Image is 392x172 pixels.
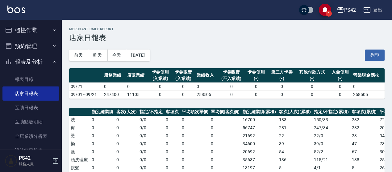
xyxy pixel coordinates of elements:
td: 染 [69,140,90,148]
div: (-) [246,75,266,82]
td: 0 [352,82,385,90]
button: 列印 [365,50,385,61]
td: 0 [90,140,115,148]
th: 營業現金應收 [352,68,385,83]
td: 67 [350,148,378,156]
td: 22 [277,132,313,140]
td: 0 [172,82,195,90]
td: 16700 [241,116,277,124]
th: 客次(人次)(累積) [277,108,313,116]
td: 0 [209,164,241,172]
td: 258505 [195,90,218,98]
td: 0 [90,124,115,132]
div: (入業績) [173,75,194,82]
div: (不入業績) [219,75,243,82]
td: 0 [245,82,268,90]
td: 20692 [241,148,277,156]
td: 0 [164,132,180,140]
td: 0 [115,140,138,148]
table: a dense table [69,68,385,99]
a: 店家日報表 [2,86,59,101]
td: 0 / 0 [138,148,164,156]
td: 39 / 0 [312,140,350,148]
th: 指定/不指定 [138,108,164,116]
td: 0 [115,156,138,164]
td: 頭皮理療 [69,156,90,164]
td: 0 [180,164,209,172]
div: PS42 [344,6,356,14]
td: 0 [268,90,296,98]
td: 0 [90,156,115,164]
td: 0 [180,132,209,140]
td: 0 [180,156,209,164]
a: 互助日報表 [2,101,59,115]
img: Person [5,155,17,167]
button: 報表及分析 [2,54,59,70]
td: 0 [90,164,115,172]
div: 其他付款方式 [297,69,327,75]
td: 56747 [241,124,277,132]
td: 0 [115,164,138,172]
td: 52 / 2 [312,148,350,156]
td: 0 [209,140,241,148]
td: 接髮 [69,164,90,172]
td: 0 [296,90,329,98]
td: 0 [180,140,209,148]
img: Logo [7,6,25,13]
td: 剪 [69,124,90,132]
td: 0 [245,90,268,98]
td: 0 [90,148,115,156]
th: 平均項次單價 [180,108,209,116]
h5: PS42 [19,155,50,161]
td: 0 [180,116,209,124]
div: (-) [330,75,350,82]
th: 業績收入 [195,68,218,83]
td: 0 / 0 [138,124,164,132]
td: 13197 [241,164,277,172]
td: 281 [277,124,313,132]
td: 洗 [69,116,90,124]
button: 櫃檯作業 [2,22,59,38]
td: 0 [180,148,209,156]
td: 0 [164,164,180,172]
td: 0 [172,90,195,98]
td: 0 [126,82,149,90]
td: 0 [164,124,180,132]
th: 指定/不指定(累積) [312,108,350,116]
td: 0 [149,82,172,90]
button: PS42 [334,4,358,16]
td: 247 / 34 [312,124,350,132]
td: 0 [164,140,180,148]
td: 23 [350,132,378,140]
td: 0 [268,82,296,90]
td: 0 / 0 [138,164,164,172]
td: 21692 [241,132,277,140]
td: 0 / 0 [138,156,164,164]
td: 138 [350,156,378,164]
th: 單均價(客次價) [209,108,241,116]
button: 今天 [107,50,127,61]
td: 282 [350,124,378,132]
td: 11105 [126,90,149,98]
td: 0 [209,148,241,156]
td: 0 [149,90,172,98]
td: 0 [164,148,180,156]
h3: 店家日報表 [69,34,385,42]
td: 54 [277,148,313,156]
td: 258505 [352,90,385,98]
td: 34600 [241,140,277,148]
h2: Merchant Daily Report [69,27,385,31]
td: 0 [329,90,352,98]
td: 09/01 - 09/21 [69,90,102,98]
td: 0 [218,82,244,90]
td: 0 [209,124,241,132]
td: 0 [115,132,138,140]
td: 0 [164,156,180,164]
th: 類別總業績(累積) [241,108,277,116]
td: 4 / 1 [312,164,350,172]
div: 卡券販賣 [219,69,243,75]
button: save [319,4,331,16]
td: 09/21 [69,82,102,90]
button: 預約管理 [2,38,59,54]
td: 0 [209,156,241,164]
